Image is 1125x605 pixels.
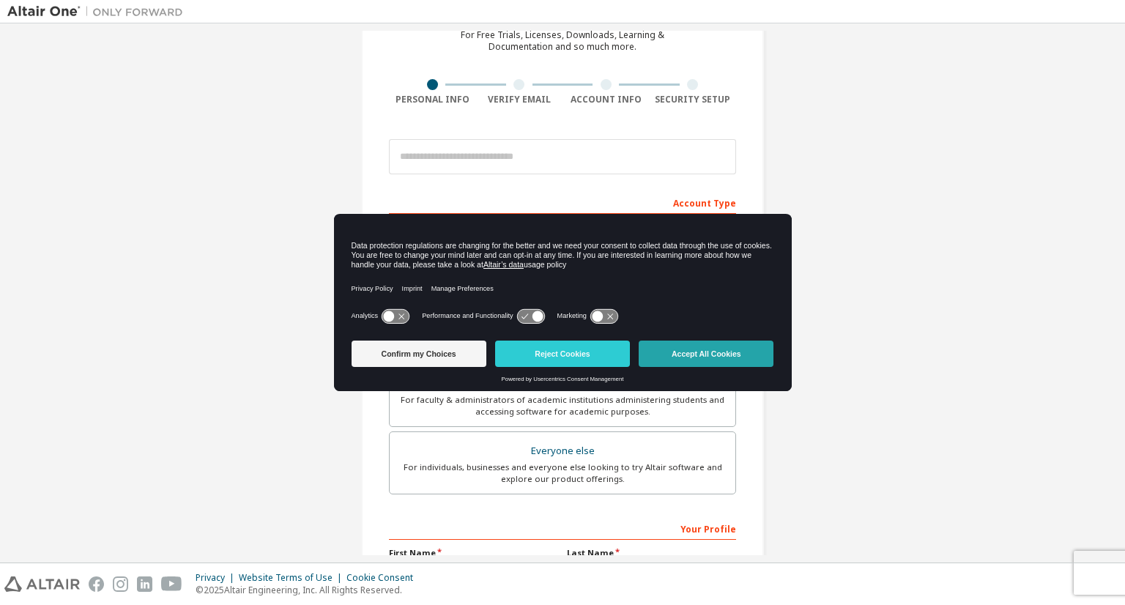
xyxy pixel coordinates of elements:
img: altair_logo.svg [4,576,80,592]
img: linkedin.svg [137,576,152,592]
img: instagram.svg [113,576,128,592]
img: facebook.svg [89,576,104,592]
p: © 2025 Altair Engineering, Inc. All Rights Reserved. [196,584,422,596]
div: Website Terms of Use [239,572,346,584]
label: First Name [389,547,558,559]
div: Cookie Consent [346,572,422,584]
div: Personal Info [389,94,476,105]
label: Last Name [567,547,736,559]
div: Your Profile [389,516,736,540]
div: Everyone else [398,441,727,461]
div: Privacy [196,572,239,584]
div: Verify Email [476,94,563,105]
div: Security Setup [650,94,737,105]
img: youtube.svg [161,576,182,592]
div: Account Type [389,190,736,214]
div: For faculty & administrators of academic institutions administering students and accessing softwa... [398,394,727,417]
div: For individuals, businesses and everyone else looking to try Altair software and explore our prod... [398,461,727,485]
img: Altair One [7,4,190,19]
div: For Free Trials, Licenses, Downloads, Learning & Documentation and so much more. [461,29,664,53]
div: Account Info [562,94,650,105]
